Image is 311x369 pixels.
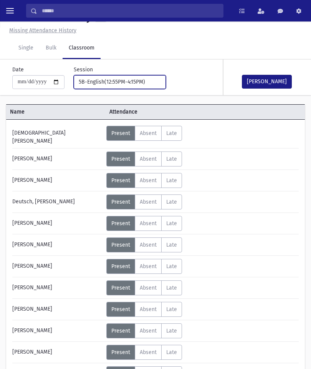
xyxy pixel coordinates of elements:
div: AttTypes [106,173,182,188]
div: [PERSON_NAME] [8,152,106,166]
span: Late [166,328,177,334]
u: Missing Attendance History [9,27,76,34]
span: Attendance [106,108,280,116]
span: Present [111,199,130,205]
div: Deutsch, [PERSON_NAME] [8,194,106,209]
span: Present [111,328,130,334]
span: Late [166,130,177,137]
div: AttTypes [106,194,182,209]
span: Absent [140,263,157,270]
div: [PERSON_NAME] [8,216,106,231]
button: 5B-English(12:55PM-4:15PM) [74,75,166,89]
span: Absent [140,242,157,248]
span: Absent [140,306,157,313]
div: AttTypes [106,323,182,338]
div: AttTypes [106,126,182,141]
div: 5B-English(12:55PM-4:15PM) [79,78,155,86]
div: [PERSON_NAME] [8,280,106,295]
span: Late [166,285,177,291]
span: Present [111,263,130,270]
div: [PERSON_NAME] [8,173,106,188]
button: toggle menu [3,4,17,18]
a: Missing Attendance History [6,27,76,34]
div: [PERSON_NAME] [8,323,106,338]
span: Late [166,220,177,227]
span: Absent [140,199,157,205]
span: Absent [140,220,157,227]
span: Absent [140,177,157,184]
a: Bulk [40,38,63,59]
div: [DEMOGRAPHIC_DATA][PERSON_NAME] [8,126,106,145]
span: Late [166,177,177,184]
span: Late [166,199,177,205]
span: Absent [140,130,157,137]
div: AttTypes [106,152,182,166]
span: Present [111,285,130,291]
div: [PERSON_NAME] [8,345,106,360]
span: Late [166,306,177,313]
span: Absent [140,285,157,291]
div: [PERSON_NAME] [8,259,106,274]
div: AttTypes [106,280,182,295]
div: [PERSON_NAME] [8,237,106,252]
span: Present [111,130,130,137]
span: Absent [140,156,157,162]
span: Present [111,177,130,184]
div: AttTypes [106,216,182,231]
span: Present [111,220,130,227]
span: Present [111,156,130,162]
input: Search [37,4,223,18]
label: Date [12,66,24,74]
div: [PERSON_NAME] [8,302,106,317]
div: AttTypes [106,302,182,317]
span: Present [111,306,130,313]
button: [PERSON_NAME] [242,75,292,89]
span: Absent [140,328,157,334]
span: Late [166,156,177,162]
span: Late [166,242,177,248]
label: Session [74,66,93,74]
div: AttTypes [106,237,182,252]
a: Single [12,38,40,59]
div: AttTypes [106,259,182,274]
span: Name [6,108,106,116]
a: Classroom [63,38,101,59]
span: Present [111,242,130,248]
span: Late [166,263,177,270]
